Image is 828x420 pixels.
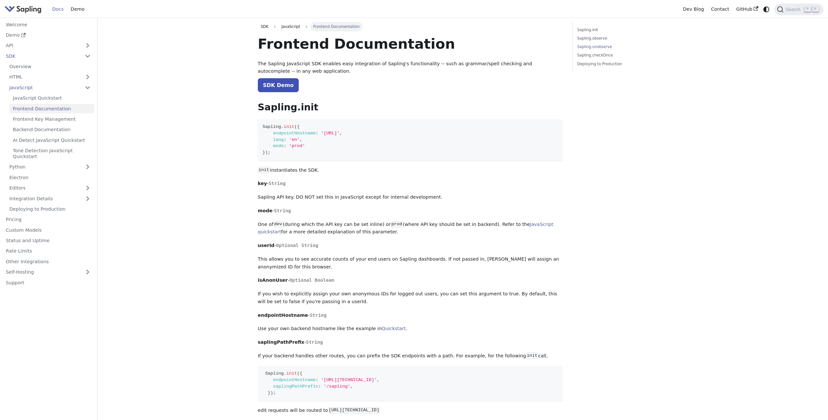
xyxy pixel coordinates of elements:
a: Status and Uptime [2,236,94,245]
img: Sapling.ai [5,5,42,14]
strong: saplingPathPrefix [258,340,304,345]
a: Deploying to Production [6,204,94,214]
span: String [310,313,327,318]
button: Search (Command+K) [774,4,823,15]
span: ; [273,390,276,395]
a: SDK Demo [258,78,299,92]
a: Custom Models [2,225,94,235]
code: init [258,167,270,173]
span: ) [265,150,268,155]
span: Optional Boolean [289,278,334,283]
a: Frontend Key Management [9,115,94,124]
span: Optional String [276,243,318,248]
span: Sapling [262,124,281,129]
a: Sapling.ai [5,5,44,14]
h2: Sapling.init [258,102,563,113]
a: Python [6,162,94,172]
span: 'prod' [289,143,305,148]
span: String [274,208,291,213]
span: , [340,131,342,136]
span: init [286,371,297,376]
span: String [306,340,323,345]
span: '[URL]' [321,131,340,136]
p: This allows you to see accurate counts of your end users on Sapling dashboards. If not passed in,... [258,255,563,271]
p: If your backend handles other routes, you can prefix the SDK endpoints with a path. For example, ... [258,352,563,360]
a: Other Integrations [2,257,94,266]
a: SDK [2,51,81,61]
a: Sapling.init [577,27,665,33]
kbd: ⌘ [804,6,811,12]
span: : [284,143,286,148]
span: Frontend Documentation [310,22,363,31]
span: 'en' [289,137,300,142]
span: , [300,137,302,142]
p: - [258,242,563,250]
a: Sapling.observe [577,35,665,42]
a: Backend Documentation [9,125,94,134]
span: SDK [261,24,269,29]
p: edit requests will be routed to [258,407,563,414]
a: Demo [2,31,94,40]
span: , [350,384,353,389]
a: Dev Blog [679,4,707,14]
span: mode [273,143,284,148]
button: Collapse sidebar category 'SDK' [81,51,94,61]
a: Contact [708,4,733,14]
a: Self-Hosting [2,267,94,277]
a: SDK [258,22,271,31]
p: Sapling API key. DO NOT set this in JavaScript except for internal development. [258,193,563,201]
span: ) [270,390,273,395]
p: - [258,339,563,346]
a: GitHub [733,4,761,14]
a: JavaScript [6,83,94,92]
span: . [284,371,286,376]
a: Sapling.checkOnce [577,52,665,58]
span: . [281,124,284,129]
span: : [284,137,286,142]
a: AI Detect JavaScript Quickstart [9,135,94,145]
p: instantiates the SDK. [258,167,563,174]
a: Support [2,278,94,287]
a: Overview [6,62,94,71]
p: - [258,277,563,284]
span: { [300,371,302,376]
a: Rate Limits [2,246,94,256]
button: Expand sidebar category 'Editors' [81,183,94,193]
strong: endpointHostname [258,313,308,318]
span: Sapling [265,371,283,376]
h1: Frontend Documentation [258,35,563,53]
span: lang [273,137,284,142]
span: , [377,377,380,382]
span: '/sapling' [324,384,350,389]
code: prod [391,221,403,228]
a: Integration Details [6,194,94,203]
a: Quickstart [382,326,406,331]
span: : [316,131,318,136]
p: Use your own backend hostname like the example in . [258,325,563,333]
nav: Breadcrumbs [258,22,563,31]
p: - [258,180,563,188]
strong: mode [258,208,272,213]
a: HTML [6,72,94,82]
a: Editors [6,183,81,193]
a: Welcome [2,20,94,29]
span: ( [297,371,300,376]
strong: userId [258,243,274,248]
a: Pricing [2,215,94,224]
span: saplingPathPrefix [273,384,318,389]
p: One of (during which the API key can be set inline) or (where API key should be set in backend). ... [258,221,563,236]
span: { [297,124,300,129]
span: } [262,150,265,155]
span: init [284,124,295,129]
a: Deploying to Production [577,61,665,67]
code: dev [273,221,283,228]
strong: key [258,181,267,186]
span: } [268,390,270,395]
a: Electron [6,173,94,182]
a: Frontend Documentation [9,104,94,113]
span: endpointHostname [273,377,316,382]
span: ( [295,124,297,129]
span: endpointHostname [273,131,316,136]
a: Tone Detection JavaScript Quickstart [9,146,94,161]
span: Search [784,7,804,12]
